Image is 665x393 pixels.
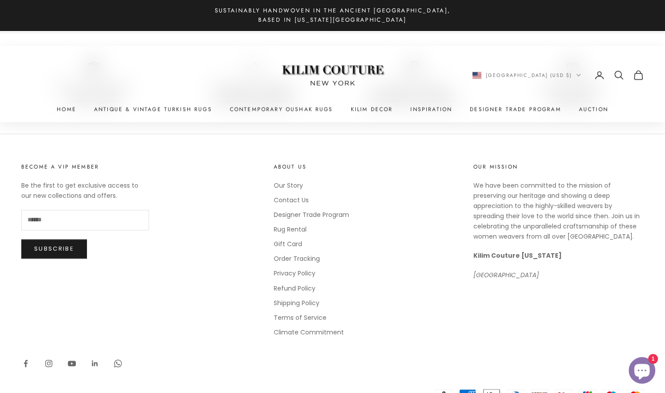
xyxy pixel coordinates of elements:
p: Sustainably Handwoven in the Ancient [GEOGRAPHIC_DATA], Based in [US_STATE][GEOGRAPHIC_DATA] [209,6,457,25]
img: Logo of Kilim Couture New York [277,55,388,97]
a: Gift Card [274,240,302,248]
a: Home [57,105,76,114]
a: Follow on Facebook [21,359,30,368]
a: Designer Trade Program [274,210,349,219]
a: Follow on WhatsApp [114,359,122,368]
a: Terms of Service [274,313,327,322]
p: We have been committed to the mission of preserving our heritage and showing a deep appreciation ... [473,181,644,242]
a: Shipping Policy [274,299,319,307]
a: Our Story [274,181,303,190]
span: [GEOGRAPHIC_DATA] (USD $) [486,71,572,79]
a: Contemporary Oushak Rugs [230,105,333,114]
a: Follow on LinkedIn [91,359,99,368]
p: Become a VIP Member [21,162,149,171]
p: Our Mission [473,162,644,171]
a: Privacy Policy [274,269,315,278]
p: Be the first to get exclusive access to our new collections and offers. [21,181,149,201]
a: Designer Trade Program [470,105,561,114]
button: Subscribe [21,239,87,259]
nav: Primary navigation [21,105,644,114]
a: Contact Us [274,196,309,204]
strong: Kilim Couture [US_STATE] [473,251,562,260]
a: Antique & Vintage Turkish Rugs [94,105,212,114]
a: Inspiration [410,105,452,114]
p: About Us [274,162,349,171]
button: Change country or currency [472,71,581,79]
a: Auction [579,105,608,114]
img: United States [472,72,481,79]
a: Climate Commitment [274,328,344,337]
summary: Kilim Decor [351,105,393,114]
nav: Secondary navigation [472,70,644,81]
inbox-online-store-chat: Shopify online store chat [626,357,658,386]
a: Refund Policy [274,284,315,293]
a: Rug Rental [274,225,307,234]
a: Follow on Instagram [44,359,53,368]
em: [GEOGRAPHIC_DATA] [473,271,539,279]
a: Follow on YouTube [67,359,76,368]
a: Order Tracking [274,254,320,263]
